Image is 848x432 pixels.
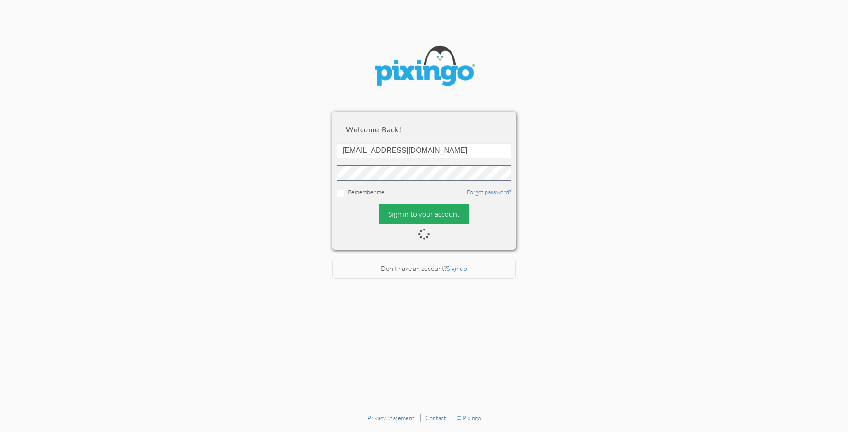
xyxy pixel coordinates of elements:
a: Sign up [447,264,467,272]
div: Don't have an account? [332,259,516,279]
input: ID or Email [337,143,511,158]
a: Contact [425,414,446,421]
a: © Pixingo [457,414,481,421]
div: Remember me [337,188,511,197]
div: Sign in to your account [379,204,469,224]
img: pixingo logo [369,41,479,93]
h2: Welcome back! [346,125,502,134]
a: Privacy Statement [367,414,414,421]
a: Forgot password? [467,188,511,196]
